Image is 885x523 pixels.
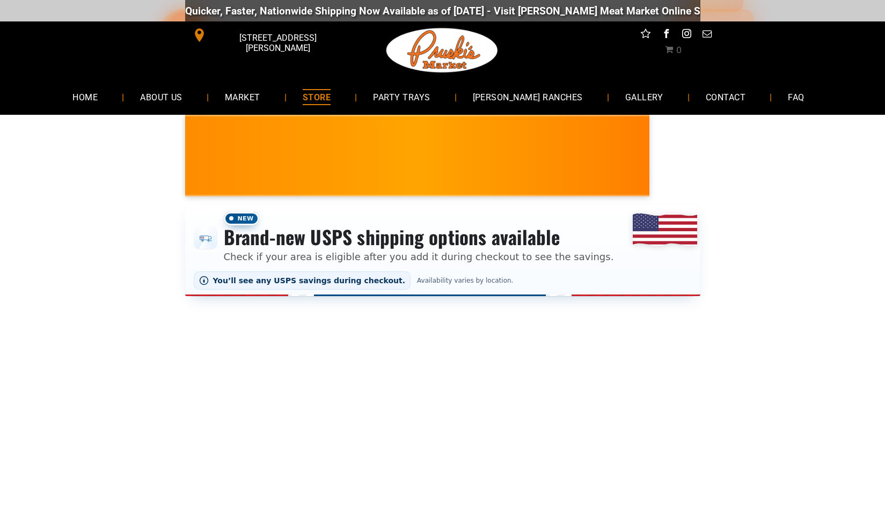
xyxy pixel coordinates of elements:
[357,83,446,111] a: PARTY TRAYS
[56,83,114,111] a: HOME
[415,277,515,284] span: Availability varies by location.
[384,21,500,79] img: Pruski-s+Market+HQ+Logo2-1920w.png
[209,83,276,111] a: MARKET
[224,225,614,249] h3: Brand-new USPS shipping options available
[609,83,679,111] a: GALLERY
[457,83,599,111] a: [PERSON_NAME] RANCHES
[185,205,700,296] div: Shipping options announcement
[700,27,714,43] a: email
[208,27,347,58] span: [STREET_ADDRESS][PERSON_NAME]
[772,83,820,111] a: FAQ
[224,249,614,264] p: Check if your area is eligible after you add it during checkout to see the savings.
[676,45,682,55] span: 0
[287,83,347,111] a: STORE
[648,163,859,180] span: [PERSON_NAME] MARKET
[185,27,349,43] a: [STREET_ADDRESS][PERSON_NAME]
[224,212,259,225] span: New
[124,83,199,111] a: ABOUT US
[679,27,693,43] a: instagram
[213,276,406,285] span: You’ll see any USPS savings during checkout.
[659,27,673,43] a: facebook
[184,5,834,17] div: Quicker, Faster, Nationwide Shipping Now Available as of [DATE] - Visit [PERSON_NAME] Meat Market...
[690,83,762,111] a: CONTACT
[639,27,653,43] a: Social network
